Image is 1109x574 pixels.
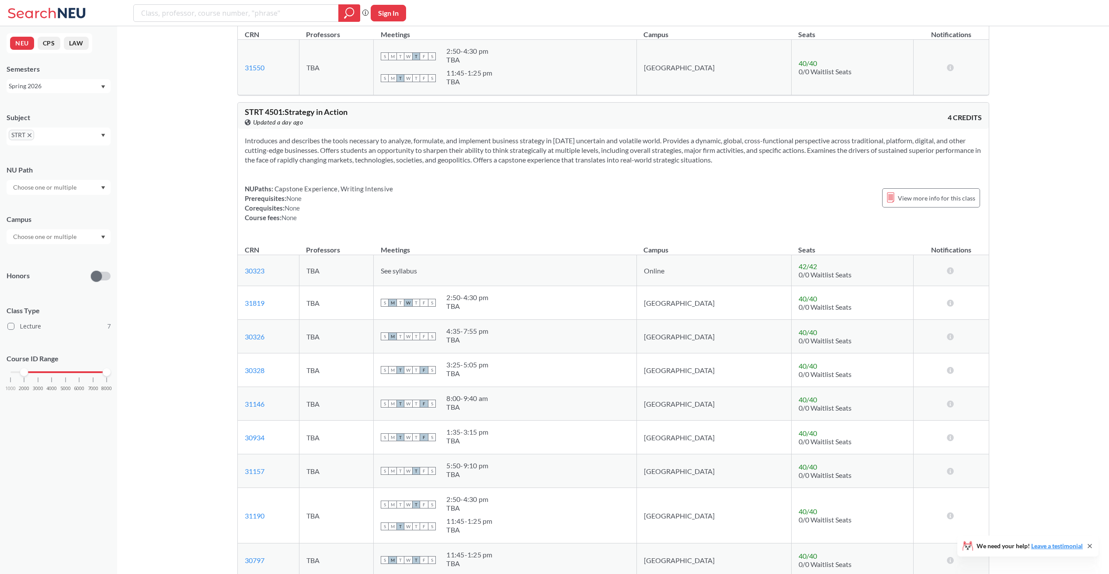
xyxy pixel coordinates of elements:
span: M [389,332,396,340]
span: 0/0 Waitlist Seats [799,67,852,76]
span: F [420,366,428,374]
span: T [412,366,420,374]
span: 40 / 40 [799,59,817,67]
span: S [381,433,389,441]
span: STRT 4501 : Strategy in Action [245,107,348,117]
div: Semesters [7,64,111,74]
a: Leave a testimonial [1031,542,1083,550]
td: Online [636,255,791,286]
div: magnifying glass [338,4,360,22]
span: 6000 [74,386,84,391]
div: Subject [7,113,111,122]
span: T [412,556,420,564]
span: S [381,74,389,82]
td: TBA [299,387,374,421]
th: Professors [299,21,374,40]
div: 11:45 - 1:25 pm [446,550,492,559]
span: 1000 [5,386,16,391]
span: S [428,74,436,82]
div: TBA [446,77,492,86]
span: T [396,366,404,374]
span: 42 / 42 [799,262,817,270]
span: F [420,522,428,530]
span: None [282,214,297,221]
span: 0/0 Waitlist Seats [799,404,852,412]
span: F [420,501,428,508]
span: M [389,366,396,374]
span: See syllabus [381,266,417,275]
div: NUPaths: Prerequisites: Corequisites: Course fees: [245,184,393,222]
span: M [389,433,396,441]
span: T [396,433,404,441]
label: Lecture [7,321,111,332]
span: 0/0 Waitlist Seats [799,437,852,446]
input: Class, professor, course number, "phrase" [140,6,332,21]
div: Spring 2026 [9,81,100,91]
span: 4 CREDITS [948,113,982,122]
span: S [428,332,436,340]
span: T [412,299,420,307]
span: T [396,556,404,564]
span: 3000 [33,386,43,391]
th: Meetings [374,236,636,255]
span: View more info for this class [898,193,975,204]
span: T [396,467,404,475]
span: W [404,52,412,60]
span: 4000 [46,386,57,391]
span: Updated a day ago [253,118,303,127]
span: W [404,433,412,441]
div: TBA [446,55,488,64]
div: TBA [446,504,488,512]
td: [GEOGRAPHIC_DATA] [636,286,791,320]
svg: Dropdown arrow [101,85,105,89]
td: TBA [299,454,374,488]
td: [GEOGRAPHIC_DATA] [636,454,791,488]
td: TBA [299,255,374,286]
span: M [389,299,396,307]
div: 5:50 - 9:10 pm [446,461,488,470]
td: [GEOGRAPHIC_DATA] [636,387,791,421]
span: F [420,433,428,441]
section: Introduces and describes the tools necessary to analyze, formulate, and implement business strate... [245,136,982,165]
span: T [396,299,404,307]
span: M [389,74,396,82]
td: [GEOGRAPHIC_DATA] [636,320,791,353]
span: S [381,366,389,374]
span: W [404,556,412,564]
span: W [404,467,412,475]
input: Choose one or multiple [9,232,82,242]
svg: Dropdown arrow [101,235,105,239]
a: 30934 [245,433,264,442]
th: Professors [299,236,374,255]
span: None [286,194,302,202]
div: TBA [446,335,488,344]
span: Capstone Experience, Writing Intensive [273,185,393,193]
span: T [412,400,420,408]
span: 0/0 Waitlist Seats [799,471,852,479]
div: CRN [245,30,259,39]
td: TBA [299,320,374,353]
a: 31550 [245,63,264,72]
a: 31819 [245,299,264,307]
span: T [396,501,404,508]
th: Notifications [914,236,989,255]
a: 30797 [245,556,264,564]
svg: Dropdown arrow [101,134,105,137]
span: 40 / 40 [799,294,817,303]
span: M [389,467,396,475]
th: Campus [636,21,791,40]
span: 0/0 Waitlist Seats [799,370,852,378]
span: S [381,556,389,564]
span: T [396,332,404,340]
td: TBA [299,353,374,387]
span: S [381,467,389,475]
span: W [404,400,412,408]
span: 40 / 40 [799,463,817,471]
button: LAW [64,37,89,50]
span: F [420,467,428,475]
span: 8000 [101,386,112,391]
span: STRTX to remove pill [9,130,34,140]
div: TBA [446,436,488,445]
span: M [389,556,396,564]
span: F [420,332,428,340]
